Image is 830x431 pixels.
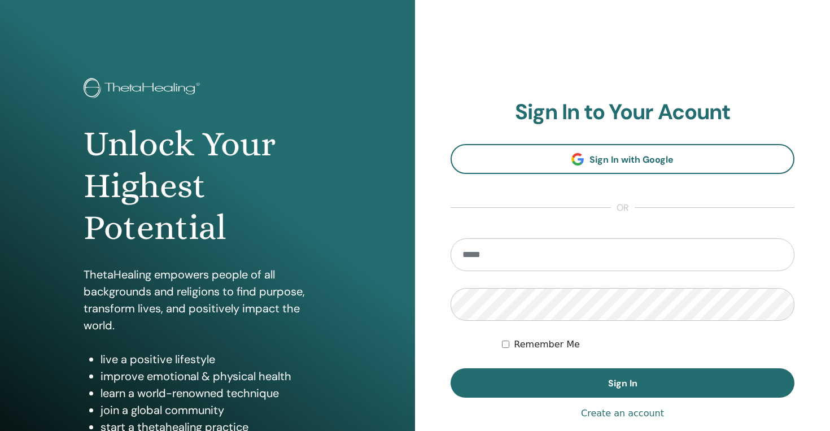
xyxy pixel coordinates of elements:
[608,377,637,389] span: Sign In
[101,385,332,402] li: learn a world-renowned technique
[84,123,332,249] h1: Unlock Your Highest Potential
[101,351,332,368] li: live a positive lifestyle
[101,402,332,419] li: join a global community
[502,338,794,351] div: Keep me authenticated indefinitely or until I manually logout
[581,407,664,420] a: Create an account
[514,338,580,351] label: Remember Me
[101,368,332,385] li: improve emotional & physical health
[451,368,794,398] button: Sign In
[451,144,794,174] a: Sign In with Google
[84,266,332,334] p: ThetaHealing empowers people of all backgrounds and religions to find purpose, transform lives, a...
[589,154,674,166] span: Sign In with Google
[451,99,794,125] h2: Sign In to Your Acount
[611,201,635,215] span: or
